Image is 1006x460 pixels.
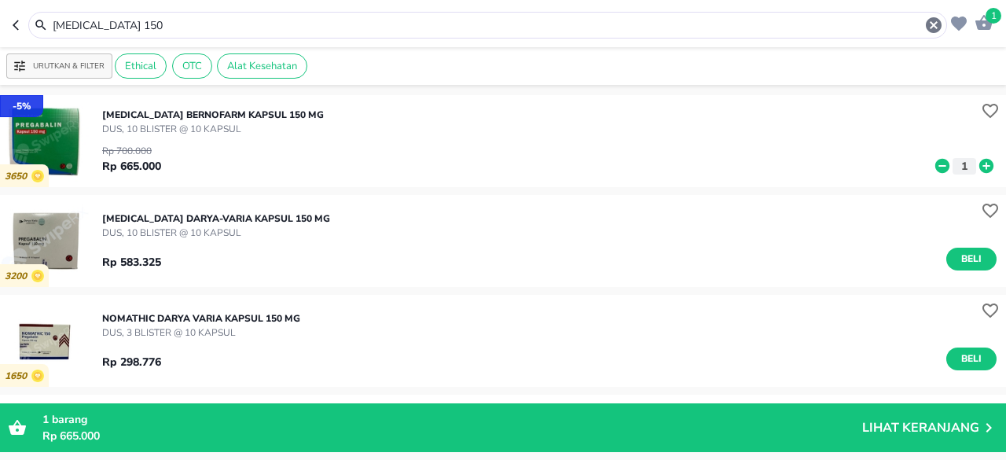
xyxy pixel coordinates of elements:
button: Beli [946,348,997,370]
button: 1 [971,9,993,34]
p: PROVELYN Kalbe KAPSUL 150 MG [102,403,265,417]
span: Ethical [116,59,166,73]
span: 1 [986,8,1001,24]
div: Alat Kesehatan [217,53,307,79]
p: DUS, 10 BLISTER @ 10 KAPSUL [102,122,324,136]
span: Beli [958,251,985,267]
span: Alat Kesehatan [218,59,307,73]
button: 1 [953,158,976,175]
p: Rp 583.325 [102,254,161,270]
span: OTC [173,59,211,73]
span: 1 [42,412,49,427]
p: DUS, 10 BLISTER @ 10 KAPSUL [102,226,330,240]
span: Rp 665.000 [42,429,100,443]
p: [MEDICAL_DATA] Darya-Varia KAPSUL 150 MG [102,212,330,226]
p: [MEDICAL_DATA] Bernofarm KAPSUL 150 MG [102,108,324,122]
p: 3650 [5,171,31,182]
p: Rp 665.000 [102,158,161,175]
p: Rp 298.776 [102,354,161,370]
button: Beli [946,248,997,270]
div: OTC [172,53,212,79]
p: Rp 700.000 [102,144,161,158]
p: 1650 [5,370,31,382]
input: Cari 4000+ produk di sini [51,17,924,34]
div: Ethical [115,53,167,79]
p: barang [42,411,862,428]
span: Beli [958,351,985,367]
button: Urutkan & Filter [6,53,112,79]
p: 1 [957,158,971,175]
p: - 5 % [13,99,31,113]
p: DUS, 3 BLISTER @ 10 KAPSUL [102,326,300,340]
p: NOMATHIC Darya Varia KAPSUL 150 MG [102,311,300,326]
p: Urutkan & Filter [33,61,105,72]
p: 3200 [5,270,31,282]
